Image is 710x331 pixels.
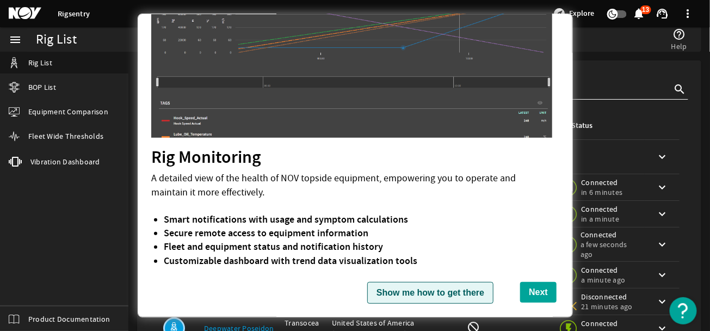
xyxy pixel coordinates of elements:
[582,177,628,187] span: Connected
[28,82,56,93] span: BOP List
[656,268,669,281] mat-icon: keyboard_arrow_down
[520,282,557,303] button: Next
[164,240,383,253] strong: Fleet and equipment status and notification history
[582,187,628,197] span: in 6 minutes
[534,81,671,92] input: Search...
[30,156,100,167] span: Vibration Dashboard
[633,7,646,20] mat-icon: notifications
[151,145,261,168] strong: Rig Monitoring
[582,275,628,285] span: a minute ago
[9,155,22,168] mat-icon: vibration
[28,57,52,68] span: Rig List
[151,171,552,199] p: A detailed view of the health of NOV topside equipment, empowering you to operate and maintain it...
[582,318,629,328] span: Connected
[58,9,90,19] a: Rigsentry
[656,181,669,194] mat-icon: keyboard_arrow_down
[582,204,628,214] span: Connected
[656,7,669,20] mat-icon: support_agent
[671,41,687,52] span: Help
[670,297,697,324] button: Open Resource Center
[164,254,417,267] strong: Customizable dashboard with trend data visualization tools
[656,207,669,220] mat-icon: keyboard_arrow_down
[582,214,628,224] span: in a minute
[28,314,110,324] span: Product Documentation
[560,120,593,132] div: Rig Status
[656,238,669,251] mat-icon: keyboard_arrow_down
[582,292,633,302] span: Disconnected
[164,226,368,240] strong: Secure remote access to equipment information
[28,131,103,142] span: Fleet Wide Thresholds
[28,106,108,117] span: Equipment Comparison
[673,28,686,41] mat-icon: help_outline
[582,302,633,311] span: 21 minutes ago
[9,33,22,46] mat-icon: menu
[582,265,628,275] span: Connected
[581,230,638,240] span: Connected
[656,295,669,308] mat-icon: keyboard_arrow_down
[36,34,77,45] div: Rig List
[553,7,566,20] mat-icon: explore
[656,150,669,163] mat-icon: keyboard_arrow_down
[164,213,408,226] strong: Smart notifications with usage and symptom calculations
[581,240,638,259] span: a few seconds ago
[569,8,594,19] span: Explore
[673,83,686,96] i: search
[367,282,493,304] button: Show me how to get there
